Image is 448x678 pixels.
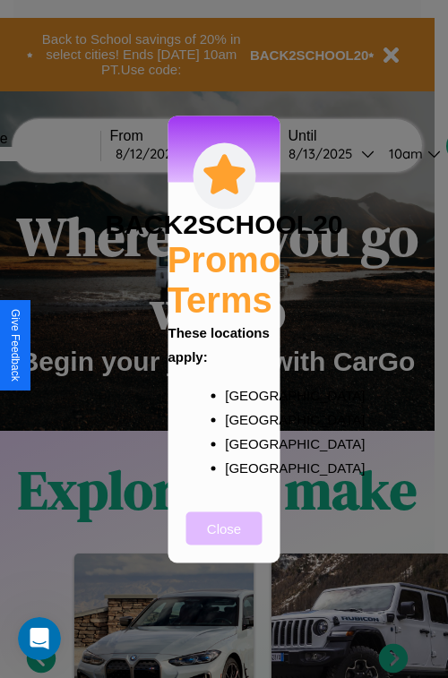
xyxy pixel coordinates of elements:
[225,455,259,479] p: [GEOGRAPHIC_DATA]
[18,617,61,660] iframe: Intercom live chat
[225,382,259,407] p: [GEOGRAPHIC_DATA]
[105,209,342,239] h3: BACK2SCHOOL20
[168,239,281,320] h2: Promo Terms
[168,324,270,364] b: These locations apply:
[225,431,259,455] p: [GEOGRAPHIC_DATA]
[9,309,22,382] div: Give Feedback
[186,511,263,545] button: Close
[225,407,259,431] p: [GEOGRAPHIC_DATA]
